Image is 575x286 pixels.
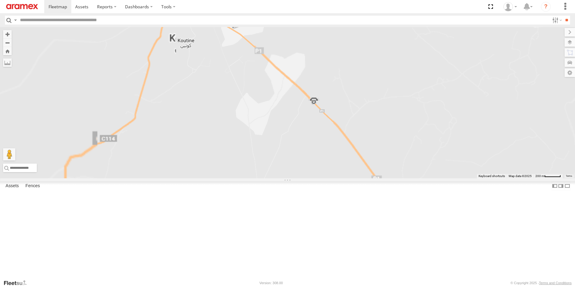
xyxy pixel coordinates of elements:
button: Zoom out [3,38,12,47]
div: Version: 308.00 [260,281,283,285]
span: 200 m [535,174,544,178]
button: Zoom Home [3,47,12,55]
div: © Copyright 2025 - [510,281,572,285]
span: Map data ©2025 [509,174,532,178]
label: Search Query [13,16,18,25]
label: Assets [2,182,22,190]
button: Zoom in [3,30,12,38]
label: Dock Summary Table to the Left [552,181,558,190]
label: Hide Summary Table [564,181,570,190]
label: Map Settings [565,68,575,77]
button: Map Scale: 200 m per 50 pixels [534,174,563,178]
a: Visit our Website [3,280,32,286]
i: ? [541,2,551,12]
a: Terms (opens in new tab) [566,175,572,177]
button: Drag Pegman onto the map to open Street View [3,148,15,160]
img: aramex-logo.svg [6,4,38,9]
button: Keyboard shortcuts [479,174,505,178]
a: Terms and Conditions [539,281,572,285]
label: Search Filter Options [550,16,563,25]
label: Dock Summary Table to the Right [558,181,564,190]
label: Fences [22,182,43,190]
div: Walid Bakkar [501,2,519,11]
label: Measure [3,58,12,67]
